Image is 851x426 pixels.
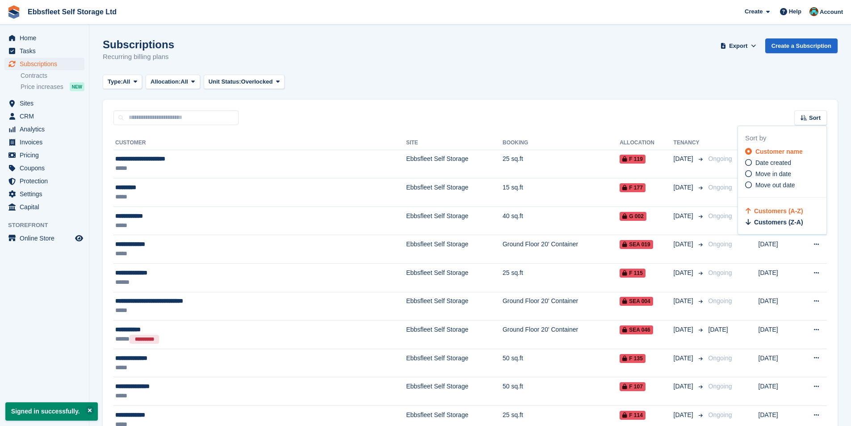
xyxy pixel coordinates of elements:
span: Help [789,7,801,16]
span: Ongoing [708,411,732,418]
a: Price increases NEW [21,82,84,92]
span: Date created [755,159,791,166]
span: [DATE] [674,382,695,391]
button: Unit Status: Overlocked [204,75,285,89]
span: Ongoing [708,240,732,248]
a: Create a Subscription [765,38,838,53]
span: Overlocked [241,77,273,86]
a: Date created [745,158,826,168]
td: [DATE] [759,349,798,377]
span: F 135 [620,354,646,363]
span: [DATE] [708,326,728,333]
span: SEA 019 [620,240,653,249]
td: Ground Floor 20' Container [503,321,620,349]
a: menu [4,32,84,44]
span: All [180,77,188,86]
a: Preview store [74,233,84,244]
a: Ebbsfleet Self Storage Ltd [24,4,120,19]
span: Ongoing [708,269,732,276]
span: SEA 046 [620,325,653,334]
span: F 177 [620,183,646,192]
td: [DATE] [759,292,798,321]
span: Ongoing [708,212,732,219]
span: [DATE] [674,325,695,334]
img: stora-icon-8386f47178a22dfd0bd8f6a31ec36ba5ce8667c1dd55bd0f319d3a0aa187defe.svg [7,5,21,19]
p: Recurring billing plans [103,52,174,62]
span: All [123,77,130,86]
span: Ongoing [708,155,732,162]
th: Customer [113,136,406,150]
a: Customer name [745,147,826,156]
p: Signed in successfully. [5,402,98,421]
td: Ebbsfleet Self Storage [406,178,503,207]
td: Ebbsfleet Self Storage [406,292,503,321]
a: menu [4,97,84,110]
span: [DATE] [674,211,695,221]
span: [DATE] [674,268,695,278]
td: [DATE] [759,264,798,292]
span: F 119 [620,155,646,164]
span: CRM [20,110,73,122]
h1: Subscriptions [103,38,174,51]
a: menu [4,162,84,174]
th: Booking [503,136,620,150]
span: [DATE] [674,183,695,192]
a: Move in date [745,169,826,179]
td: Ebbsfleet Self Storage [406,207,503,235]
img: George Spring [809,7,818,16]
span: G 002 [620,212,646,221]
span: Pricing [20,149,73,161]
span: Account [820,8,843,17]
td: Ebbsfleet Self Storage [406,150,503,178]
span: [DATE] [674,154,695,164]
th: Allocation [620,136,673,150]
a: Move out date [745,181,826,190]
span: Move in date [755,170,791,177]
td: 50 sq.ft [503,349,620,377]
a: menu [4,110,84,122]
span: Settings [20,188,73,200]
span: Storefront [8,221,89,230]
div: Sort by [745,133,826,143]
span: [DATE] [674,296,695,306]
span: Capital [20,201,73,213]
span: Ongoing [708,354,732,362]
span: Tasks [20,45,73,57]
span: F 107 [620,382,646,391]
span: Ongoing [708,383,732,390]
td: 15 sq.ft [503,178,620,207]
td: Ebbsfleet Self Storage [406,321,503,349]
span: Customer name [755,148,803,155]
span: F 114 [620,411,646,420]
span: Coupons [20,162,73,174]
a: menu [4,136,84,148]
a: menu [4,45,84,57]
span: Export [729,42,747,51]
span: Customers (A-Z) [754,207,803,215]
span: [DATE] [674,410,695,420]
button: Type: All [103,75,142,89]
th: Site [406,136,503,150]
span: SEA 004 [620,297,653,306]
td: Ground Floor 20' Container [503,292,620,321]
td: Ebbsfleet Self Storage [406,235,503,264]
td: [DATE] [759,235,798,264]
a: menu [4,232,84,245]
td: 40 sq.ft [503,207,620,235]
span: Move out date [755,181,795,189]
a: menu [4,188,84,200]
td: Ebbsfleet Self Storage [406,377,503,406]
span: Online Store [20,232,73,245]
a: menu [4,201,84,213]
a: menu [4,58,84,70]
td: [DATE] [759,321,798,349]
span: Protection [20,175,73,187]
span: [DATE] [674,240,695,249]
td: Ebbsfleet Self Storage [406,349,503,377]
div: NEW [70,82,84,91]
span: Subscriptions [20,58,73,70]
a: Customers (Z-A) [745,219,803,226]
span: Invoices [20,136,73,148]
span: Ongoing [708,184,732,191]
td: [DATE] [759,377,798,406]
